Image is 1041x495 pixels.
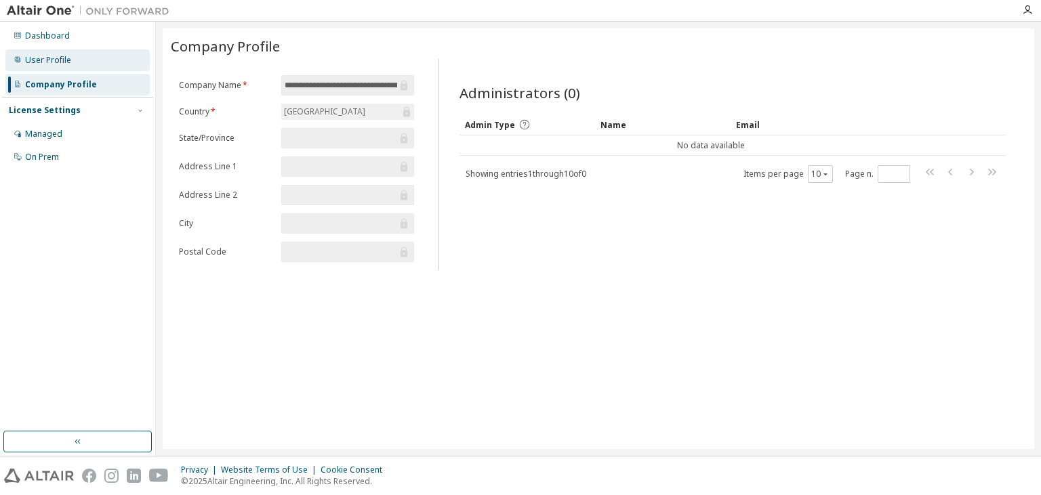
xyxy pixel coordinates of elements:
label: Address Line 2 [179,190,273,200]
img: Altair One [7,4,176,18]
span: Showing entries 1 through 10 of 0 [466,168,586,179]
span: Page n. [845,165,910,183]
div: [GEOGRAPHIC_DATA] [281,104,414,120]
div: Company Profile [25,79,97,90]
div: Managed [25,129,62,139]
div: Cookie Consent [321,465,390,475]
label: Country [179,106,273,117]
img: facebook.svg [82,469,96,483]
label: Postal Code [179,246,273,257]
td: No data available [460,135,962,156]
label: State/Province [179,133,273,144]
img: altair_logo.svg [4,469,74,483]
div: Name [600,114,725,135]
img: youtube.svg [149,469,169,483]
img: instagram.svg [104,469,119,483]
span: Administrators (0) [460,83,580,102]
div: Email [736,114,861,135]
div: [GEOGRAPHIC_DATA] [282,104,367,119]
label: Address Line 1 [179,161,273,172]
div: Website Terms of Use [221,465,321,475]
div: License Settings [9,105,81,116]
span: Company Profile [171,37,280,56]
label: City [179,218,273,229]
button: 10 [811,169,830,179]
label: Company Name [179,80,273,91]
img: linkedin.svg [127,469,141,483]
div: Privacy [181,465,221,475]
div: User Profile [25,55,71,66]
p: © 2025 Altair Engineering, Inc. All Rights Reserved. [181,475,390,487]
div: Dashboard [25,30,70,41]
div: On Prem [25,152,59,163]
span: Admin Type [465,119,515,131]
span: Items per page [743,165,833,183]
